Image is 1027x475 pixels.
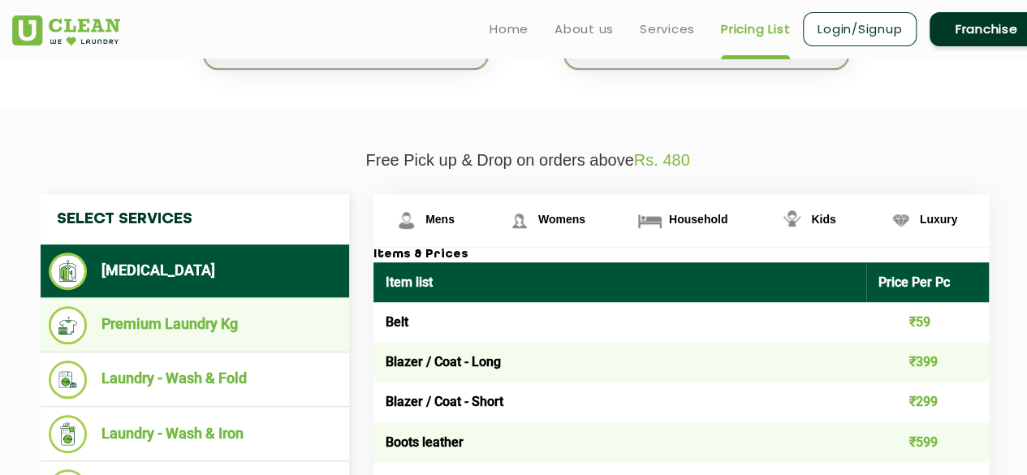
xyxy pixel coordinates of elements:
img: Mens [392,206,421,235]
a: Services [640,19,695,39]
a: Home [490,19,529,39]
img: UClean Laundry and Dry Cleaning [12,15,120,45]
li: Premium Laundry Kg [49,306,341,344]
td: ₹599 [866,422,990,462]
img: Dry Cleaning [49,253,87,290]
img: Kids [778,206,806,235]
th: Item list [373,262,866,302]
img: Womens [505,206,533,235]
span: Kids [811,213,835,226]
td: Belt [373,302,866,342]
img: Household [636,206,664,235]
li: [MEDICAL_DATA] [49,253,341,290]
li: Laundry - Wash & Fold [49,361,341,399]
td: ₹59 [866,302,990,342]
a: Login/Signup [803,12,917,46]
img: Premium Laundry Kg [49,306,87,344]
h4: Select Services [41,194,349,244]
span: Mens [425,213,455,226]
span: Household [669,213,727,226]
td: Boots leather [373,422,866,462]
a: About us [554,19,614,39]
td: Blazer / Coat - Short [373,382,866,421]
td: ₹299 [866,382,990,421]
a: Pricing List [721,19,790,39]
img: Laundry - Wash & Fold [49,361,87,399]
span: Rs. 480 [634,151,690,169]
img: Luxury [887,206,915,235]
td: Blazer / Coat - Long [373,342,866,382]
img: Laundry - Wash & Iron [49,415,87,453]
span: Luxury [920,213,958,226]
span: Womens [538,213,585,226]
li: Laundry - Wash & Iron [49,415,341,453]
td: ₹399 [866,342,990,382]
h3: Items & Prices [373,248,989,262]
th: Price Per Pc [866,262,990,302]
